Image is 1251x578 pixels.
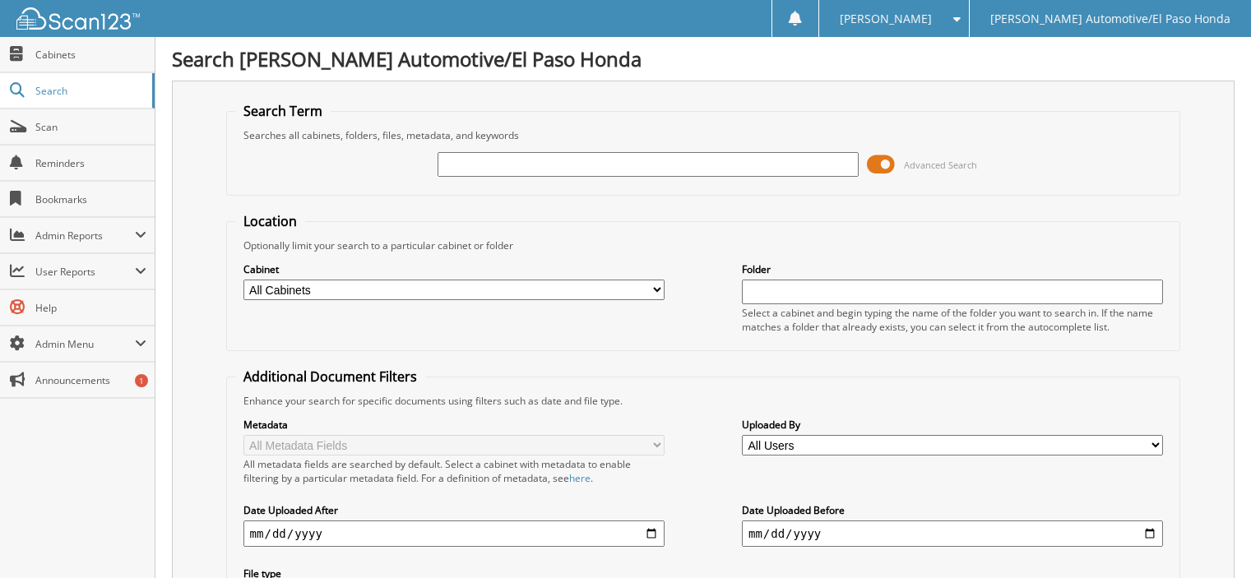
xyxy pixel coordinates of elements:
[235,102,331,120] legend: Search Term
[35,84,144,98] span: Search
[235,212,305,230] legend: Location
[235,128,1172,142] div: Searches all cabinets, folders, files, metadata, and keywords
[35,373,146,387] span: Announcements
[172,45,1235,72] h1: Search [PERSON_NAME] Automotive/El Paso Honda
[35,301,146,315] span: Help
[742,418,1163,432] label: Uploaded By
[35,229,135,243] span: Admin Reports
[990,14,1230,24] span: [PERSON_NAME] Automotive/El Paso Honda
[35,120,146,134] span: Scan
[904,159,977,171] span: Advanced Search
[235,368,425,386] legend: Additional Document Filters
[243,520,665,547] input: start
[243,262,665,276] label: Cabinet
[35,265,135,279] span: User Reports
[742,262,1163,276] label: Folder
[243,503,665,517] label: Date Uploaded After
[16,7,140,30] img: scan123-logo-white.svg
[840,14,932,24] span: [PERSON_NAME]
[35,192,146,206] span: Bookmarks
[35,48,146,62] span: Cabinets
[243,457,665,485] div: All metadata fields are searched by default. Select a cabinet with metadata to enable filtering b...
[135,374,148,387] div: 1
[742,503,1163,517] label: Date Uploaded Before
[243,418,665,432] label: Metadata
[235,238,1172,252] div: Optionally limit your search to a particular cabinet or folder
[742,520,1163,547] input: end
[35,156,146,170] span: Reminders
[35,337,135,351] span: Admin Menu
[235,394,1172,408] div: Enhance your search for specific documents using filters such as date and file type.
[742,306,1163,334] div: Select a cabinet and begin typing the name of the folder you want to search in. If the name match...
[569,471,591,485] a: here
